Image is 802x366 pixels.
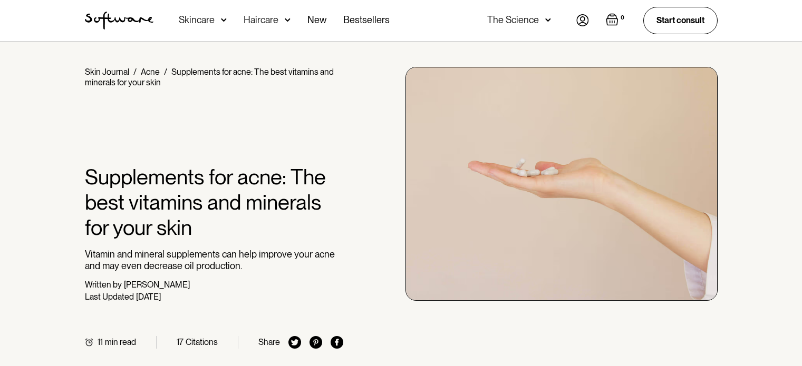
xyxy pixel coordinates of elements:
div: / [164,67,167,77]
a: Acne [141,67,160,77]
a: Skin Journal [85,67,129,77]
img: Software Logo [85,12,153,29]
a: home [85,12,153,29]
div: [DATE] [136,292,161,302]
div: Written by [85,280,122,290]
img: arrow down [545,15,551,25]
div: Share [258,337,280,347]
h1: Supplements for acne: The best vitamins and minerals for your skin [85,164,344,240]
div: Citations [186,337,218,347]
div: Supplements for acne: The best vitamins and minerals for your skin [85,67,334,87]
div: 0 [619,13,626,23]
img: twitter icon [288,336,301,349]
div: Last Updated [85,292,134,302]
div: 11 [98,337,103,347]
div: / [133,67,137,77]
a: Open cart [606,13,626,28]
img: facebook icon [331,336,343,349]
div: Skincare [179,15,215,25]
div: 17 [177,337,183,347]
p: Vitamin and mineral supplements can help improve your acne and may even decrease oil production. [85,249,344,271]
div: The Science [487,15,539,25]
img: arrow down [221,15,227,25]
div: min read [105,337,136,347]
div: [PERSON_NAME] [124,280,190,290]
div: Haircare [244,15,278,25]
a: Start consult [643,7,718,34]
img: arrow down [285,15,291,25]
img: pinterest icon [310,336,322,349]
